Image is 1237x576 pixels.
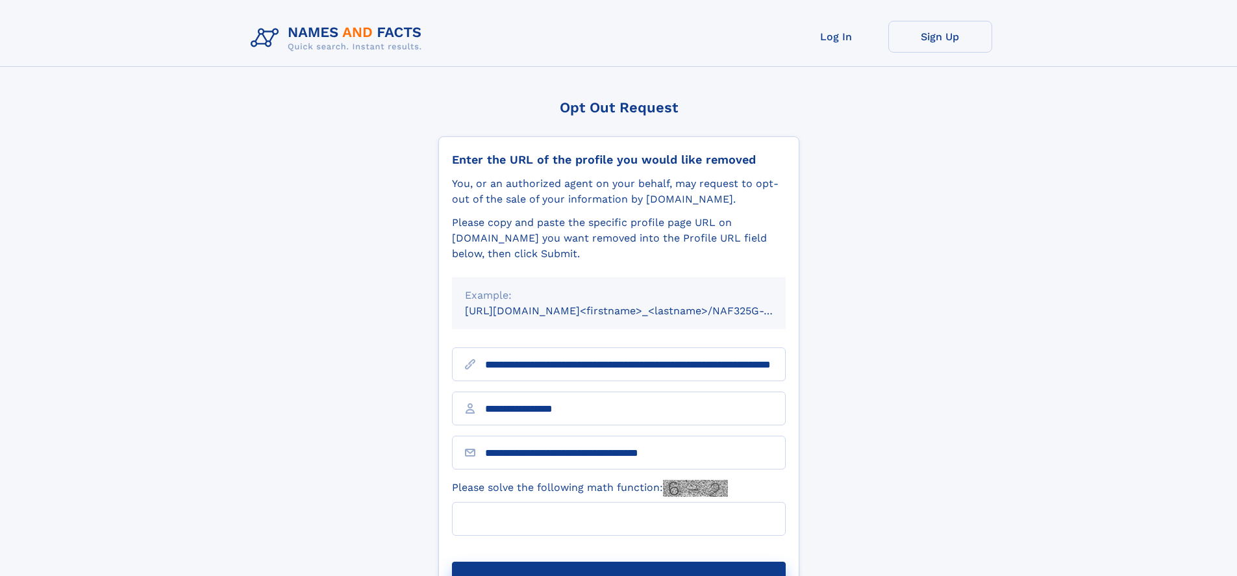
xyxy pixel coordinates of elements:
[245,21,432,56] img: Logo Names and Facts
[452,215,786,262] div: Please copy and paste the specific profile page URL on [DOMAIN_NAME] you want removed into the Pr...
[784,21,888,53] a: Log In
[438,99,799,116] div: Opt Out Request
[465,305,810,317] small: [URL][DOMAIN_NAME]<firstname>_<lastname>/NAF325G-xxxxxxxx
[452,480,728,497] label: Please solve the following math function:
[888,21,992,53] a: Sign Up
[465,288,773,303] div: Example:
[452,176,786,207] div: You, or an authorized agent on your behalf, may request to opt-out of the sale of your informatio...
[452,153,786,167] div: Enter the URL of the profile you would like removed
